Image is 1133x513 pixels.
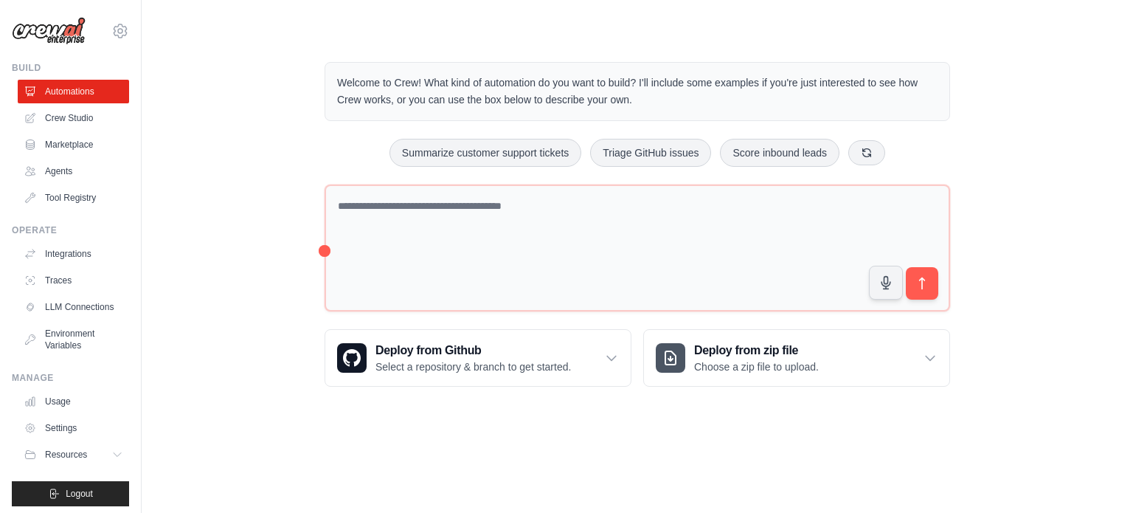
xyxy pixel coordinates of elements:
button: Summarize customer support tickets [389,139,581,167]
a: Settings [18,416,129,440]
a: Integrations [18,242,129,266]
span: Resources [45,449,87,461]
a: Agents [18,159,129,183]
img: Logo [12,17,86,45]
div: Build [12,62,129,74]
p: Welcome to Crew! What kind of automation do you want to build? I'll include some examples if you'... [337,75,938,109]
a: LLM Connections [18,295,129,319]
a: Usage [18,390,129,413]
a: Automations [18,80,129,103]
a: Environment Variables [18,322,129,357]
p: Choose a zip file to upload. [694,359,819,374]
div: Manage [12,372,129,384]
button: Resources [18,443,129,466]
button: Logout [12,481,129,506]
button: Score inbound leads [720,139,839,167]
h3: Deploy from zip file [694,342,819,359]
button: Triage GitHub issues [590,139,711,167]
span: Logout [66,488,93,500]
a: Crew Studio [18,106,129,130]
a: Traces [18,269,129,292]
h3: Deploy from Github [375,342,571,359]
p: Select a repository & branch to get started. [375,359,571,374]
div: Operate [12,224,129,236]
a: Marketplace [18,133,129,156]
a: Tool Registry [18,186,129,210]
